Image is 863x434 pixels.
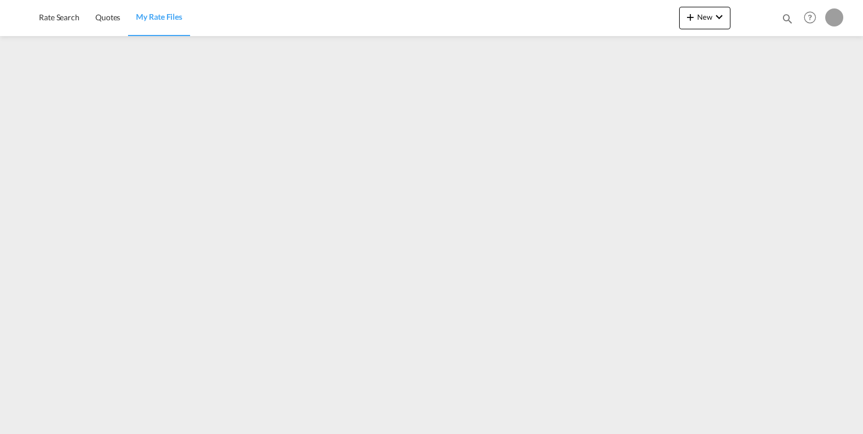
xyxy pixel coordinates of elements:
[136,12,182,21] span: My Rate Files
[800,8,820,27] span: Help
[712,10,726,24] md-icon: icon-chevron-down
[781,12,794,25] md-icon: icon-magnify
[800,8,825,28] div: Help
[684,10,697,24] md-icon: icon-plus 400-fg
[684,12,726,21] span: New
[95,12,120,22] span: Quotes
[781,12,794,29] div: icon-magnify
[39,12,80,22] span: Rate Search
[679,7,730,29] button: icon-plus 400-fgNewicon-chevron-down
